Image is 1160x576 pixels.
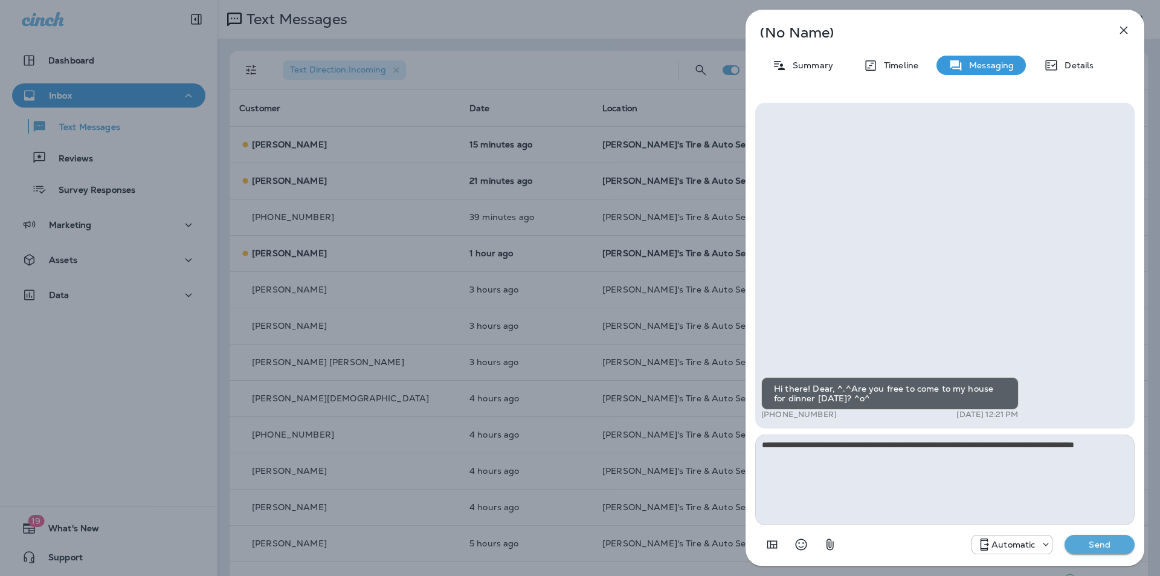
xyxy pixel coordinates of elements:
[789,532,813,557] button: Select an emoji
[991,540,1035,549] p: Automatic
[761,410,837,419] p: [PHONE_NUMBER]
[1074,539,1125,550] p: Send
[761,377,1019,410] div: Hi there! Dear, ^.^Are you free to come to my house for dinner [DATE]? ^o^
[878,60,918,70] p: Timeline
[963,60,1014,70] p: Messaging
[760,28,1090,37] p: (No Name)
[956,410,1018,419] p: [DATE] 12:21 PM
[787,60,833,70] p: Summary
[1058,60,1094,70] p: Details
[760,532,784,557] button: Add in a premade template
[1065,535,1135,554] button: Send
